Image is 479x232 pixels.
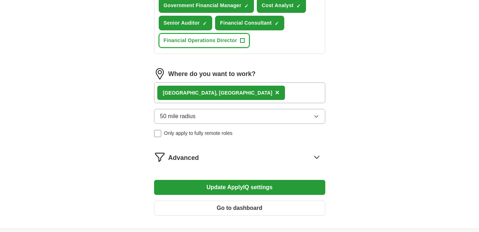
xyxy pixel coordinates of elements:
[160,112,196,121] span: 50 mile radius
[203,21,207,26] span: ✓
[163,89,272,97] div: [GEOGRAPHIC_DATA], [GEOGRAPHIC_DATA]
[154,180,325,195] button: Update ApplyIQ settings
[164,19,200,27] span: Senior Auditor
[168,153,199,163] span: Advanced
[164,2,241,9] span: Government Financial Manager
[154,151,165,163] img: filter
[275,87,279,98] button: ×
[296,3,301,9] span: ✓
[159,33,250,48] button: Financial Operations Director
[154,68,165,80] img: location.png
[164,130,233,137] span: Only apply to fully remote roles
[275,21,279,26] span: ✓
[275,89,279,96] span: ×
[164,37,237,44] span: Financial Operations Director
[154,201,325,216] button: Go to dashboard
[215,16,284,30] button: Financial Consultant✓
[262,2,294,9] span: Cost Analyst
[168,69,256,79] label: Where do you want to work?
[154,109,325,124] button: 50 mile radius
[154,130,161,137] input: Only apply to fully remote roles
[159,16,213,30] button: Senior Auditor✓
[244,3,249,9] span: ✓
[220,19,272,27] span: Financial Consultant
